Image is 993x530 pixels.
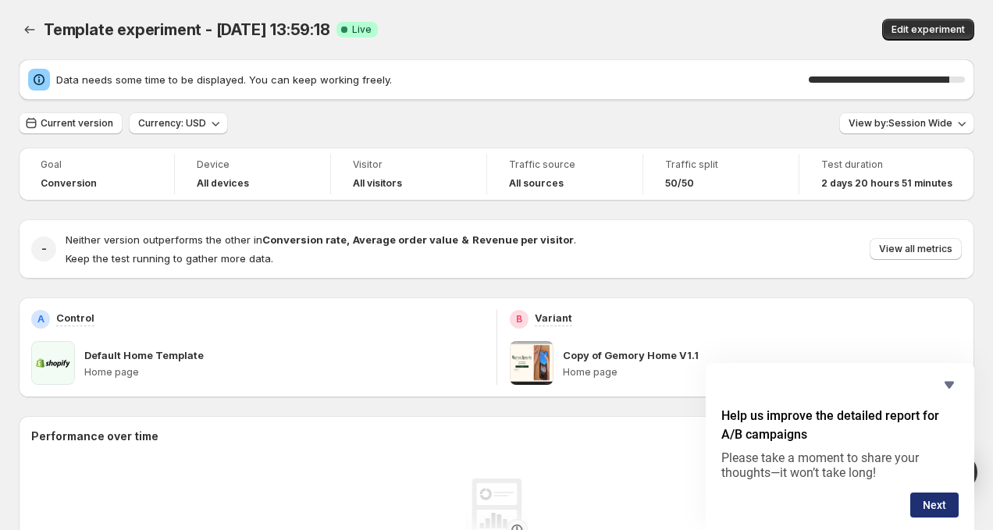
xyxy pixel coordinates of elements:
p: Control [56,310,94,325]
span: Keep the test running to gather more data. [66,252,273,265]
span: Template experiment - [DATE] 13:59:18 [44,20,330,39]
span: Edit experiment [892,23,965,36]
button: Next question [910,493,959,518]
span: Traffic source [509,158,621,171]
p: Variant [535,310,572,325]
img: Copy of Gemory Home V1.1 [510,341,553,385]
button: View by:Session Wide [839,112,974,134]
a: GoalConversion [41,157,152,191]
span: Device [197,158,308,171]
p: Default Home Template [84,347,204,363]
span: Current version [41,117,113,130]
p: Please take a moment to share your thoughts—it won’t take long! [721,450,959,480]
img: Default Home Template [31,341,75,385]
span: View by: Session Wide [849,117,952,130]
h2: B [516,313,522,325]
span: Neither version outperforms the other in . [66,233,576,246]
span: Goal [41,158,152,171]
strong: & [461,233,469,246]
span: Conversion [41,177,97,190]
strong: Conversion rate [262,233,347,246]
h2: - [41,241,47,257]
span: Traffic split [665,158,777,171]
p: Home page [84,366,484,379]
a: DeviceAll devices [197,157,308,191]
h4: All sources [509,177,564,190]
h4: All devices [197,177,249,190]
button: Currency: USD [129,112,228,134]
a: Test duration2 days 20 hours 51 minutes [821,157,952,191]
span: 50/50 [665,177,694,190]
h2: A [37,313,44,325]
span: View all metrics [879,243,952,255]
span: Data needs some time to be displayed. You can keep working freely. [56,72,809,87]
strong: Average order value [353,233,458,246]
h2: Performance over time [31,429,962,444]
button: Current version [19,112,123,134]
h4: All visitors [353,177,402,190]
p: Copy of Gemory Home V1.1 [563,347,699,363]
a: Traffic sourceAll sources [509,157,621,191]
span: Visitor [353,158,464,171]
span: 2 days 20 hours 51 minutes [821,177,952,190]
span: Currency: USD [138,117,206,130]
a: VisitorAll visitors [353,157,464,191]
button: Back [19,19,41,41]
span: Live [352,23,372,36]
p: Home page [563,366,963,379]
a: Traffic split50/50 [665,157,777,191]
button: Edit experiment [882,19,974,41]
strong: , [347,233,350,246]
strong: Revenue per visitor [472,233,574,246]
span: Test duration [821,158,952,171]
h2: Help us improve the detailed report for A/B campaigns [721,407,959,444]
div: Help us improve the detailed report for A/B campaigns [721,375,959,518]
button: View all metrics [870,238,962,260]
button: Hide survey [940,375,959,394]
